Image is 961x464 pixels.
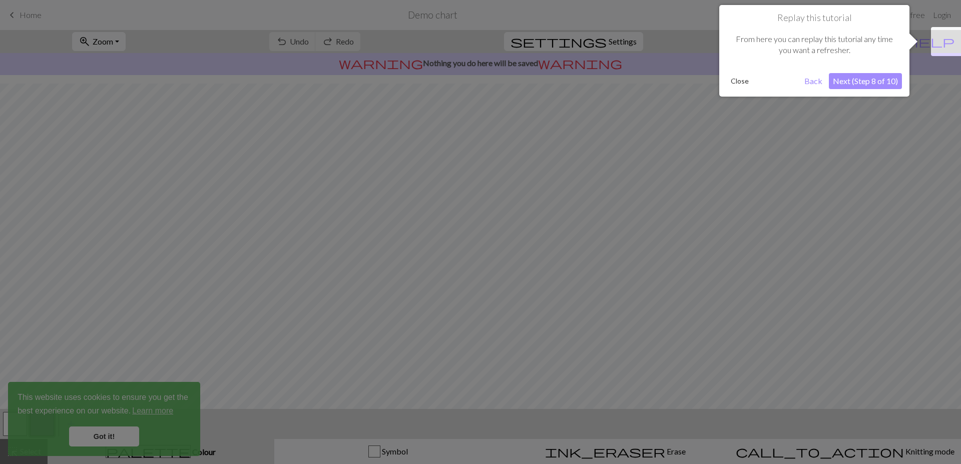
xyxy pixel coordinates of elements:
button: Close [727,74,753,89]
button: Back [800,73,826,89]
div: From here you can replay this tutorial any time you want a refresher. [727,24,902,66]
h1: Replay this tutorial [727,13,902,24]
div: Replay this tutorial [719,5,909,97]
button: Next (Step 8 of 10) [829,73,902,89]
